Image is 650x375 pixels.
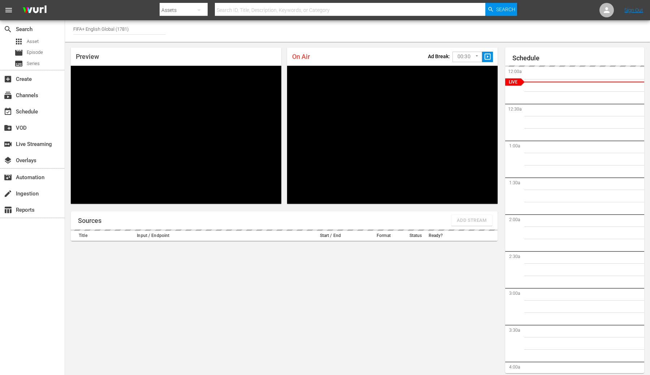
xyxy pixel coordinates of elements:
th: Format [362,231,405,241]
th: Input / Endpoint [135,231,298,241]
th: Ready? [426,231,448,241]
span: Overlays [4,156,12,165]
span: menu [4,6,13,14]
span: Automation [4,173,12,182]
p: Ad Break: [428,53,450,59]
th: Title [71,231,135,241]
th: Status [405,231,426,241]
span: Series [14,59,23,68]
span: On Air [292,53,310,60]
button: Search [485,3,517,16]
span: Asset [27,38,39,45]
img: ans4CAIJ8jUAAAAAAAAAAAAAAAAAAAAAAAAgQb4GAAAAAAAAAAAAAAAAAAAAAAAAJMjXAAAAAAAAAAAAAAAAAAAAAAAAgAT5G... [17,2,52,19]
span: Preview [76,53,99,60]
span: VOD [4,124,12,132]
a: Sign Out [624,7,643,13]
span: Series [27,60,40,67]
span: Search [4,25,12,34]
span: Schedule [4,107,12,116]
span: Ingestion [4,189,12,198]
th: Start / End [298,231,362,241]
span: Reports [4,206,12,214]
span: Channels [4,91,12,100]
span: Episode [14,48,23,57]
span: Live Streaming [4,140,12,148]
span: Search [496,3,515,16]
h1: Schedule [512,55,644,62]
div: Video Player [71,66,281,204]
span: Episode [27,49,43,56]
span: Create [4,75,12,83]
div: Video Player [287,66,498,204]
span: Asset [14,37,23,46]
div: 00:30 [452,50,482,64]
h1: Sources [78,217,101,224]
span: slideshow_sharp [484,53,492,61]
